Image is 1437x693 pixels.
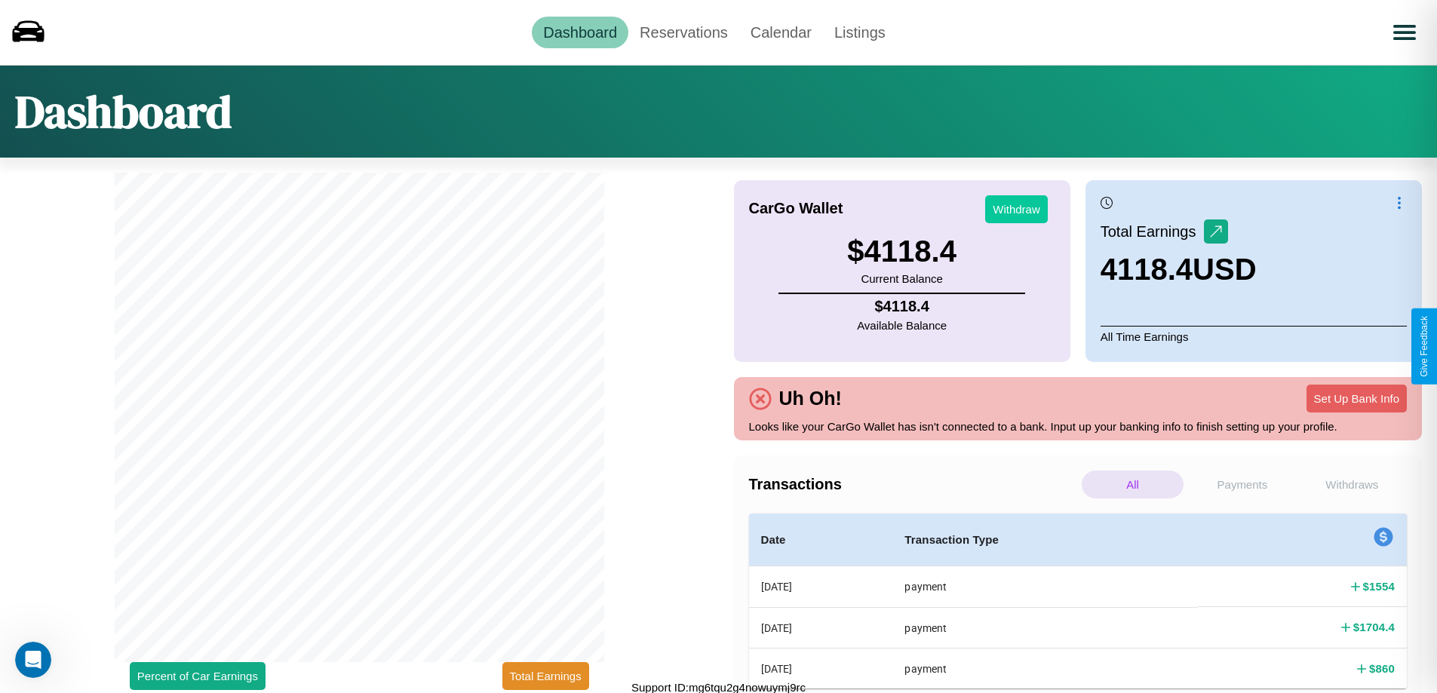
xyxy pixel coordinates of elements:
a: Reservations [628,17,739,48]
h4: $ 4118.4 [857,298,947,315]
th: [DATE] [749,607,893,648]
h4: Transaction Type [904,531,1186,549]
p: Current Balance [847,268,956,289]
button: Open menu [1383,11,1426,54]
h4: Date [761,531,881,549]
button: Set Up Bank Info [1307,385,1407,412]
p: Payments [1191,471,1293,498]
th: [DATE] [749,566,893,608]
th: payment [892,607,1198,648]
h4: Transactions [749,476,1078,493]
iframe: Intercom live chat [15,642,51,678]
button: Withdraw [985,195,1048,223]
p: Available Balance [857,315,947,336]
table: simple table [749,514,1408,688]
p: All Time Earnings [1101,326,1407,347]
a: Calendar [739,17,823,48]
button: Total Earnings [502,662,589,690]
h3: $ 4118.4 [847,235,956,268]
h4: CarGo Wallet [749,200,843,217]
th: payment [892,566,1198,608]
th: payment [892,649,1198,688]
div: Give Feedback [1419,316,1429,377]
a: Listings [823,17,897,48]
h1: Dashboard [15,81,232,143]
p: Looks like your CarGo Wallet has isn't connected to a bank. Input up your banking info to finish ... [749,416,1408,437]
th: [DATE] [749,649,893,688]
h4: $ 1554 [1363,578,1395,594]
a: Dashboard [532,17,628,48]
button: Percent of Car Earnings [130,662,266,690]
h4: $ 860 [1369,661,1395,676]
p: All [1082,471,1184,498]
h4: Uh Oh! [772,388,849,409]
p: Total Earnings [1101,218,1204,245]
h4: $ 1704.4 [1353,619,1395,635]
p: Withdraws [1301,471,1403,498]
h3: 4118.4 USD [1101,253,1257,287]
